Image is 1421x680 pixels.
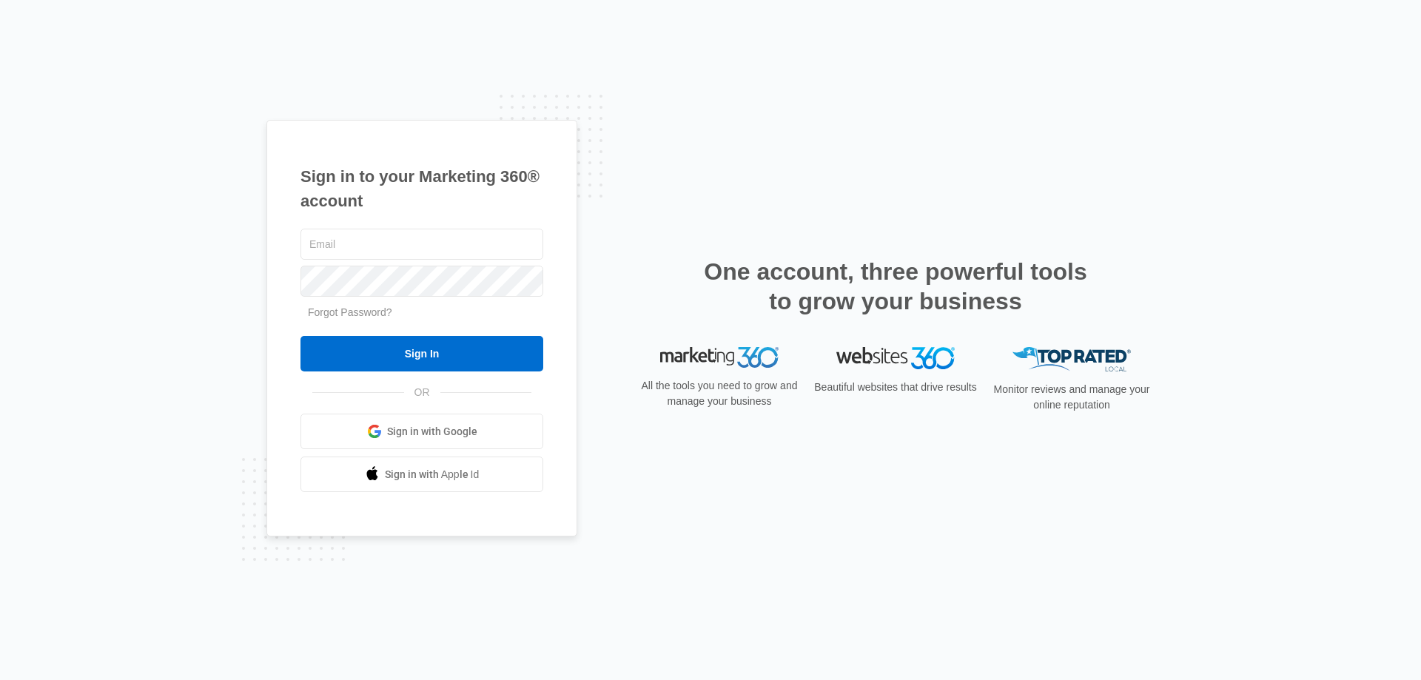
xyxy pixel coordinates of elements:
[836,347,955,368] img: Websites 360
[300,414,543,449] a: Sign in with Google
[1012,347,1131,371] img: Top Rated Local
[387,424,477,440] span: Sign in with Google
[813,380,978,395] p: Beautiful websites that drive results
[300,457,543,492] a: Sign in with Apple Id
[300,164,543,213] h1: Sign in to your Marketing 360® account
[404,385,440,400] span: OR
[300,229,543,260] input: Email
[989,382,1155,413] p: Monitor reviews and manage your online reputation
[385,467,480,482] span: Sign in with Apple Id
[636,378,802,409] p: All the tools you need to grow and manage your business
[699,257,1092,316] h2: One account, three powerful tools to grow your business
[308,306,392,318] a: Forgot Password?
[300,336,543,371] input: Sign In
[660,347,779,368] img: Marketing 360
